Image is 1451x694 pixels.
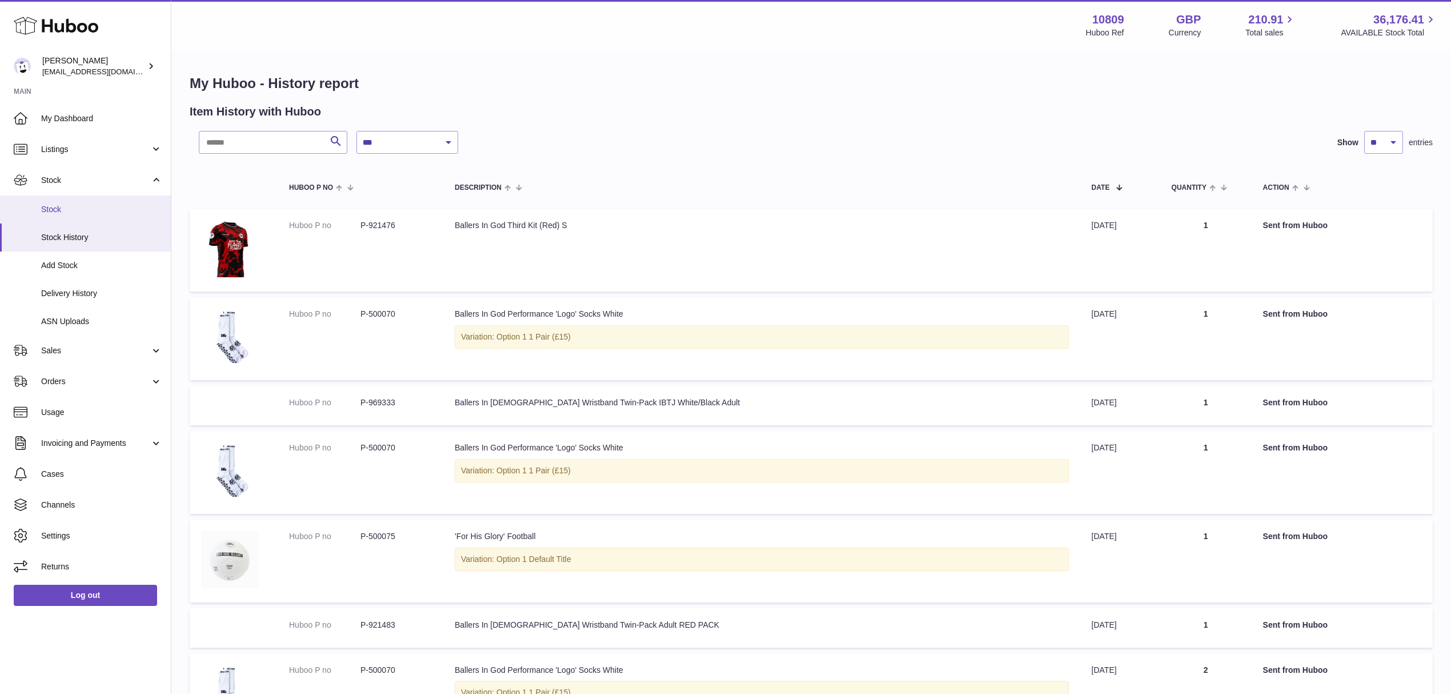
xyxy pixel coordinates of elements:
[1080,608,1160,648] td: [DATE]
[1160,431,1252,514] td: 1
[41,438,150,449] span: Invoicing and Payments
[1160,608,1252,648] td: 1
[42,67,168,76] span: [EMAIL_ADDRESS][DOMAIN_NAME]
[1248,12,1283,27] span: 210.91
[443,608,1080,648] td: Ballers In [DEMOGRAPHIC_DATA] Wristband Twin-Pack Adult RED PACK
[41,316,162,327] span: ASN Uploads
[201,220,258,277] img: 1702895708.JPG
[1263,309,1328,318] strong: Sent from Huboo
[1245,12,1296,38] a: 210.91 Total sales
[1263,532,1328,541] strong: Sent from Huboo
[1092,12,1124,27] strong: 10809
[14,58,31,75] img: internalAdmin-10809@internal.huboo.com
[1080,209,1160,292] td: [DATE]
[41,469,162,480] span: Cases
[41,288,162,299] span: Delivery History
[1160,297,1252,380] td: 1
[190,74,1433,93] h1: My Huboo - History report
[289,309,360,320] dt: Huboo P no
[190,104,321,119] h2: Item History with Huboo
[201,531,258,588] img: IMG_2447.jpg
[443,431,1080,514] td: Ballers In God Performance 'Logo' Socks White
[1092,184,1110,192] span: Date
[289,397,360,408] dt: Huboo P no
[455,548,1069,571] div: Variation: Option 1 Default Title
[201,309,258,366] img: RSP_4988_Original2.jpg
[41,376,150,387] span: Orders
[360,309,432,320] dd: P-500070
[41,561,162,572] span: Returns
[1080,520,1160,603] td: [DATE]
[360,220,432,231] dd: P-921476
[1341,12,1437,38] a: 36,176.41 AVAILABLE Stock Total
[289,442,360,453] dt: Huboo P no
[1263,184,1289,192] span: Action
[1373,12,1424,27] span: 36,176.41
[201,442,258,500] img: RSP_4988_Original2.jpg
[455,325,1069,349] div: Variation: Option 1 1 Pair (£15)
[14,585,157,605] a: Log out
[1263,443,1328,452] strong: Sent from Huboo
[41,345,150,356] span: Sales
[41,260,162,271] span: Add Stock
[41,113,162,124] span: My Dashboard
[1176,12,1201,27] strong: GBP
[41,407,162,418] span: Usage
[455,184,502,192] span: Description
[443,520,1080,603] td: 'For His Glory' Football
[360,442,432,453] dd: P-500070
[289,531,360,542] dt: Huboo P no
[41,531,162,541] span: Settings
[1263,398,1328,407] strong: Sent from Huboo
[360,531,432,542] dd: P-500075
[1160,386,1252,425] td: 1
[455,459,1069,482] div: Variation: Option 1 1 Pair (£15)
[360,397,432,408] dd: P-969333
[1263,665,1328,675] strong: Sent from Huboo
[41,144,150,155] span: Listings
[42,55,145,77] div: [PERSON_NAME]
[1341,27,1437,38] span: AVAILABLE Stock Total
[1263,221,1328,230] strong: Sent from Huboo
[1263,620,1328,629] strong: Sent from Huboo
[289,620,360,631] dt: Huboo P no
[1169,27,1201,38] div: Currency
[1080,386,1160,425] td: [DATE]
[1086,27,1124,38] div: Huboo Ref
[289,220,360,231] dt: Huboo P no
[443,297,1080,380] td: Ballers In God Performance 'Logo' Socks White
[1337,137,1358,148] label: Show
[1172,184,1207,192] span: Quantity
[1160,209,1252,292] td: 1
[1245,27,1296,38] span: Total sales
[443,386,1080,425] td: Ballers In [DEMOGRAPHIC_DATA] Wristband Twin-Pack IBTJ White/Black Adult
[41,204,162,215] span: Stock
[1409,137,1433,148] span: entries
[289,184,333,192] span: Huboo P no
[1080,431,1160,514] td: [DATE]
[289,665,360,676] dt: Huboo P no
[360,665,432,676] dd: P-500070
[1160,520,1252,603] td: 1
[360,620,432,631] dd: P-921483
[41,175,150,186] span: Stock
[443,209,1080,292] td: Ballers In God Third Kit (Red) S
[41,232,162,243] span: Stock History
[41,500,162,510] span: Channels
[1080,297,1160,380] td: [DATE]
